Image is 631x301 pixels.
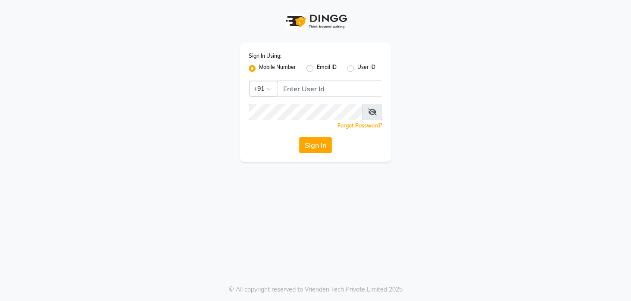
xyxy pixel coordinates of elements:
img: logo1.svg [281,9,350,34]
label: Mobile Number [259,63,296,74]
label: Sign In Using: [249,52,281,60]
input: Username [249,104,363,120]
a: Forgot Password? [337,122,382,129]
label: User ID [357,63,375,74]
input: Username [278,81,382,97]
label: Email ID [317,63,337,74]
button: Sign In [299,137,332,153]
